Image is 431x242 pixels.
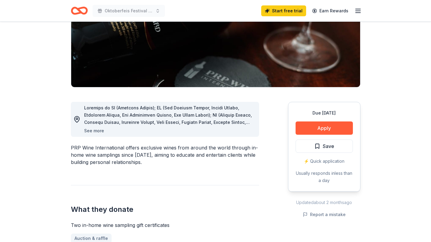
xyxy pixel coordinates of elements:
a: Earn Rewards [309,5,352,16]
h2: What they donate [71,205,259,214]
button: Oktoberfeis Festival & Auction [93,5,165,17]
div: Due [DATE] [296,109,353,117]
div: Updated about 2 months ago [288,199,360,206]
span: Save [323,142,334,150]
button: Save [296,140,353,153]
a: Start free trial [261,5,306,16]
div: PRP Wine International offers exclusive wines from around the world through in-home wine sampling... [71,144,259,166]
a: Home [71,4,88,18]
button: Apply [296,121,353,135]
button: Report a mistake [303,211,346,218]
span: Oktoberfeis Festival & Auction [105,7,153,14]
button: See more [84,127,104,134]
div: ⚡️ Quick application [296,158,353,165]
div: Usually responds in less than a day [296,170,353,184]
div: Two in-home wine sampling gift certificates [71,222,259,229]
